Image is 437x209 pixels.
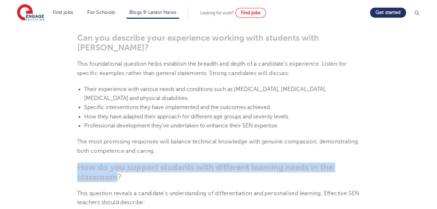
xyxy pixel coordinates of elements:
span: This foundational question helps establish the breadth and depth of a candidate’s experience. Lis... [77,61,347,76]
span: The most promising responses will balance technical knowledge with genuine compassion, demonstrat... [77,139,358,154]
img: Engage Education [17,4,44,22]
span: How they have adapted their approach for different age groups and severity levels. [84,114,290,120]
a: Blogs & Latest News [129,10,177,15]
span: How do you support students with different learning needs in the classroom? [77,162,333,182]
span: Find jobs [241,10,260,15]
a: For Schools [87,10,115,15]
a: Find jobs [235,8,266,18]
span: Can you describe your experience working with students with [PERSON_NAME]? [77,33,319,52]
a: Get started [370,8,406,18]
span: Specific interventions they have implemented and the outcomes achieved. [84,104,271,110]
span: Their experience with various needs and conditions such as [MEDICAL_DATA], [MEDICAL_DATA], [MEDIC... [84,86,326,101]
span: Professional development they’ve undertaken to enhance their SEN expertise. [84,123,278,129]
span: This question reveals a candidate’s understanding of differentiation and personalised learning. E... [77,190,359,206]
span: Looking for work? [200,10,234,15]
a: Find jobs [53,10,73,15]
